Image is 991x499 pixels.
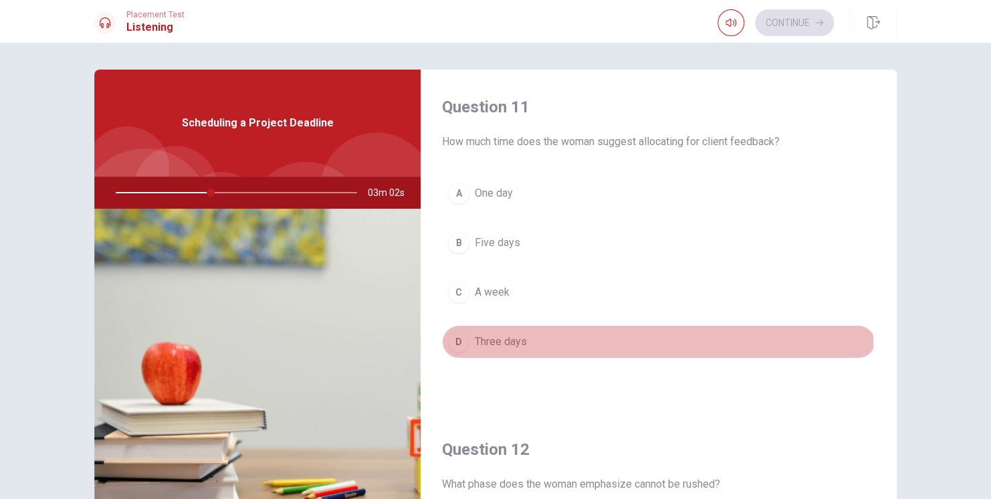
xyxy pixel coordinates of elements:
[475,284,510,300] span: A week
[126,19,185,35] h1: Listening
[448,183,469,204] div: A
[442,96,875,118] h4: Question 11
[442,226,875,260] button: BFive days
[442,177,875,210] button: AOne day
[475,185,513,201] span: One day
[126,10,185,19] span: Placement Test
[442,476,875,492] span: What phase does the woman emphasize cannot be rushed?
[448,331,469,353] div: D
[368,177,415,209] span: 03m 02s
[475,334,527,350] span: Three days
[182,115,334,131] span: Scheduling a Project Deadline
[475,235,520,251] span: Five days
[448,282,469,303] div: C
[448,232,469,254] div: B
[442,134,875,150] span: How much time does the woman suggest allocating for client feedback?
[442,325,875,359] button: DThree days
[442,439,875,460] h4: Question 12
[442,276,875,309] button: CA week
